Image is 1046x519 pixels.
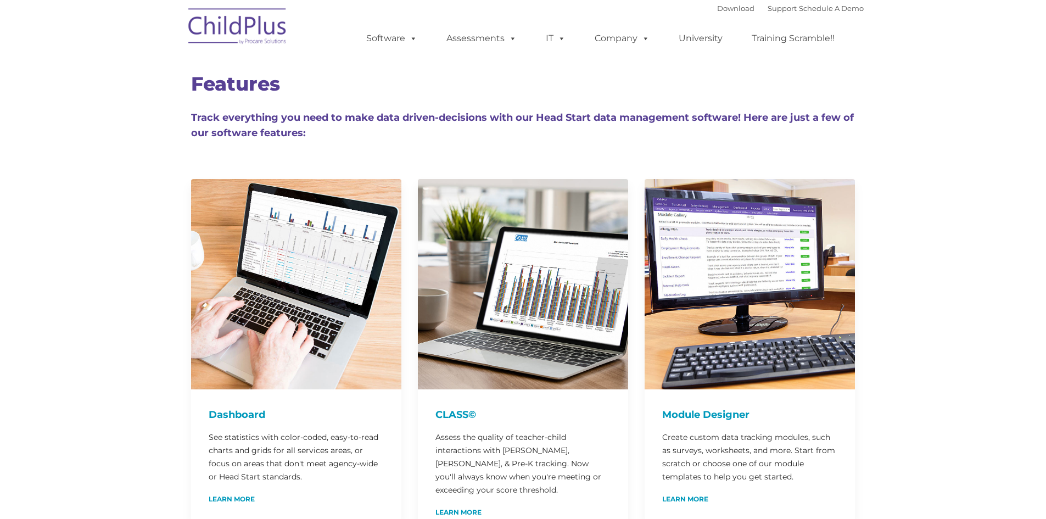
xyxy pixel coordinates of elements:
[435,509,482,516] a: Learn More
[662,431,837,483] p: Create custom data tracking modules, such as surveys, worksheets, and more. Start from scratch or...
[191,179,401,389] img: Dash
[662,496,708,503] a: Learn More
[668,27,734,49] a: University
[435,431,611,496] p: Assess the quality of teacher-child interactions with [PERSON_NAME], [PERSON_NAME], & Pre-K track...
[435,27,528,49] a: Assessments
[191,111,854,139] span: Track everything you need to make data driven-decisions with our Head Start data management softw...
[435,407,611,422] h4: CLASS©
[645,179,855,389] img: ModuleDesigner750
[799,4,864,13] a: Schedule A Demo
[584,27,661,49] a: Company
[209,407,384,422] h4: Dashboard
[355,27,428,49] a: Software
[717,4,754,13] a: Download
[741,27,846,49] a: Training Scramble!!
[717,4,864,13] font: |
[418,179,628,389] img: CLASS-750
[209,496,255,503] a: Learn More
[191,72,280,96] span: Features
[662,407,837,422] h4: Module Designer
[183,1,293,55] img: ChildPlus by Procare Solutions
[768,4,797,13] a: Support
[209,431,384,483] p: See statistics with color-coded, easy-to-read charts and grids for all services areas, or focus o...
[535,27,577,49] a: IT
